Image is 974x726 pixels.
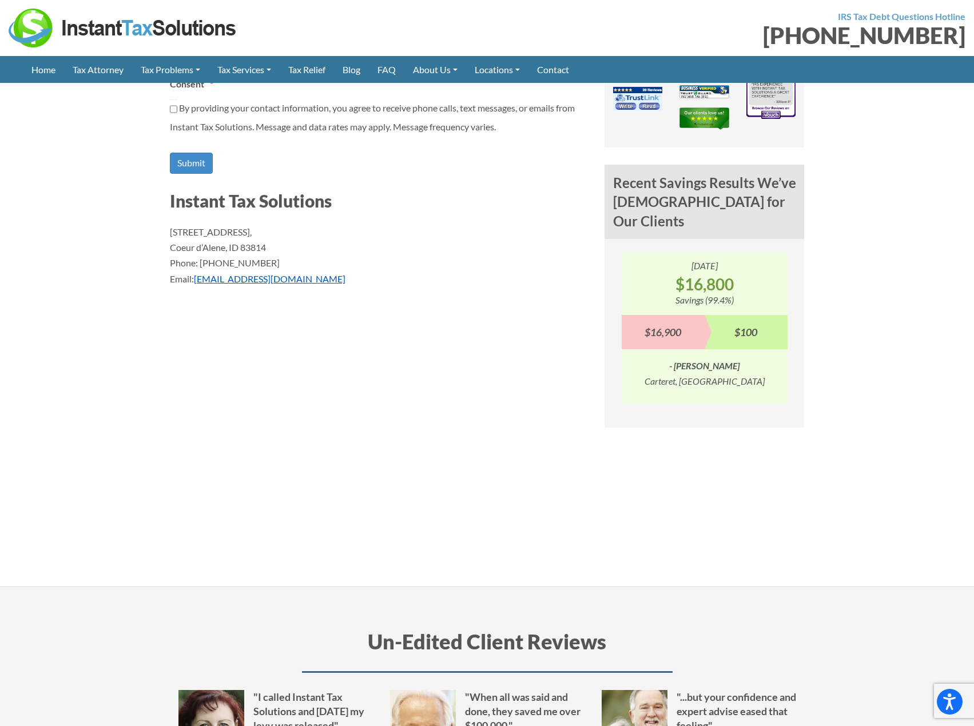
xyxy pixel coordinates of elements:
[9,9,237,47] img: Instant Tax Solutions Logo
[838,11,965,22] strong: IRS Tax Debt Questions Hotline
[605,165,805,240] h4: Recent Savings Results We’ve [DEMOGRAPHIC_DATA] for Our Clients
[746,59,796,119] img: iVouch Reviews
[613,87,663,111] img: TrustLink
[622,274,788,294] strong: $16,800
[170,224,587,286] p: [STREET_ADDRESS], Coeur d’Alene, ID 83814 Phone: [PHONE_NUMBER] Email:
[675,294,734,305] i: Savings (99.4%)
[170,189,587,213] h3: Instant Tax Solutions
[132,56,209,83] a: Tax Problems
[466,56,528,83] a: Locations
[170,153,213,174] input: Submit
[691,260,718,271] i: [DATE]
[679,107,729,130] img: TrustPilot
[64,56,132,83] a: Tax Attorney
[705,315,788,349] div: $100
[280,56,334,83] a: Tax Relief
[369,56,404,83] a: FAQ
[194,273,345,284] a: [EMAIL_ADDRESS][DOMAIN_NAME]
[178,627,796,673] h3: Un-Edited Client Reviews
[23,56,64,83] a: Home
[170,78,213,90] label: Consent
[528,56,578,83] a: Contact
[669,360,740,371] i: - [PERSON_NAME]
[679,85,729,98] img: Business Verified
[404,56,466,83] a: About Us
[334,56,369,83] a: Blog
[679,89,729,100] a: Business Verified
[679,116,729,127] a: TrustPilot
[622,315,705,349] div: $16,900
[9,21,237,32] a: Instant Tax Solutions Logo
[645,376,765,386] i: Carteret, [GEOGRAPHIC_DATA]
[496,24,966,47] div: [PHONE_NUMBER]
[209,56,280,83] a: Tax Services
